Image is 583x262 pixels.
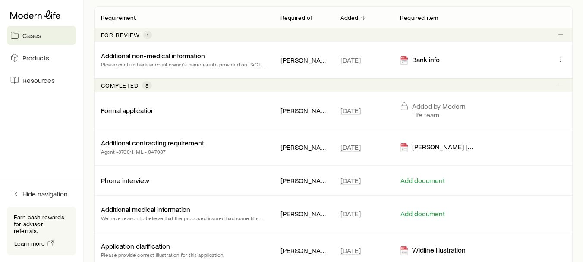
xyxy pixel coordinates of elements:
span: 1 [147,32,148,38]
p: Agent -876011; ML - 847087 [101,147,204,156]
button: Hide navigation [7,184,76,203]
p: [PERSON_NAME] [280,56,327,64]
p: We have reason to believe that the proposed insured had some fills of medications prescribed by a... [101,214,267,222]
p: Earn cash rewards for advisor referrals. [14,214,69,234]
span: [DATE] [340,143,361,152]
span: Learn more [14,240,45,246]
a: Cases [7,26,76,45]
div: Earn cash rewards for advisor referrals.Learn more [7,207,76,255]
span: 5 [145,82,148,89]
p: Additional non-medical information [101,51,205,60]
p: [PERSON_NAME] [280,209,327,218]
p: Additional contracting requirement [101,139,204,147]
p: Please provide correct illustration for this application. [101,250,224,259]
p: Phone interview [101,176,149,185]
p: Added by Modern Life team [412,102,476,119]
p: Formal application [101,106,155,115]
p: Please confirm bank account owner's name as info provided on PAC Form failed authentication. [101,60,267,69]
span: Resources [22,76,55,85]
a: Products [7,48,76,67]
p: Requirement [101,14,136,21]
p: For review [101,32,140,38]
span: [DATE] [340,106,361,115]
p: [PERSON_NAME] [280,246,327,255]
span: [DATE] [340,56,361,64]
button: Add document [400,210,445,218]
p: [PERSON_NAME] [PERSON_NAME] [280,176,327,185]
p: Added [340,14,359,21]
span: [DATE] [340,209,361,218]
a: Resources [7,71,76,90]
p: Required of [280,14,313,21]
span: Products [22,54,49,62]
p: [PERSON_NAME] [280,143,327,152]
span: [DATE] [340,246,361,255]
p: Completed [101,82,139,89]
span: Hide navigation [22,189,68,198]
p: Additional medical information [101,205,190,214]
div: Widline Illustration [400,246,466,256]
p: [PERSON_NAME] [280,106,327,115]
p: Application clarification [101,242,170,250]
span: Cases [22,31,41,40]
span: [DATE] [340,176,361,185]
div: [PERSON_NAME] [PERSON_NAME] contracgting [400,142,476,152]
p: Required item [400,14,438,21]
button: Add document [400,177,445,185]
div: Bank info [400,55,440,65]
